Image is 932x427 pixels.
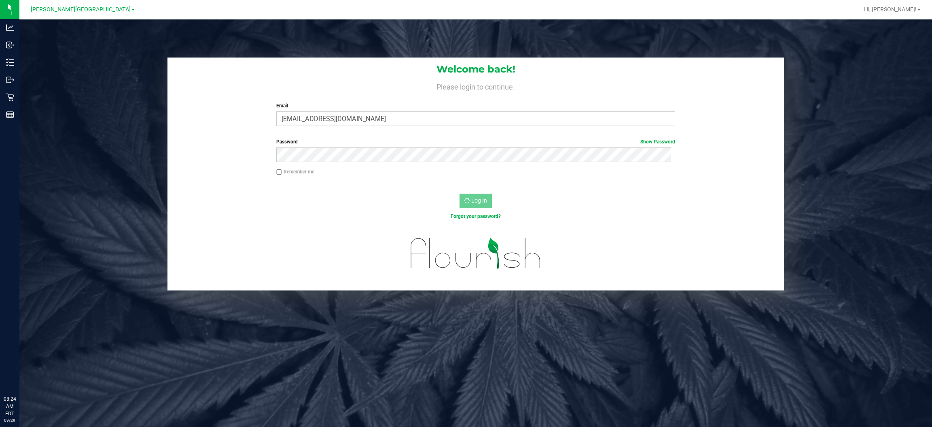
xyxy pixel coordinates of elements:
[6,23,14,32] inline-svg: Analytics
[6,41,14,49] inline-svg: Inbound
[451,213,501,219] a: Forgot your password?
[31,6,131,13] span: [PERSON_NAME][GEOGRAPHIC_DATA]
[167,64,784,75] h1: Welcome back!
[4,395,16,417] p: 08:24 AM EDT
[6,111,14,119] inline-svg: Reports
[399,228,553,278] img: flourish_logo.svg
[167,81,784,91] h4: Please login to continue.
[276,102,675,109] label: Email
[6,76,14,84] inline-svg: Outbound
[460,194,492,208] button: Log In
[276,169,282,175] input: Remember me
[864,6,917,13] span: Hi, [PERSON_NAME]!
[276,168,314,175] label: Remember me
[4,417,16,423] p: 09/29
[6,93,14,101] inline-svg: Retail
[276,139,298,145] span: Password
[6,58,14,66] inline-svg: Inventory
[640,139,675,145] a: Show Password
[471,197,487,204] span: Log In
